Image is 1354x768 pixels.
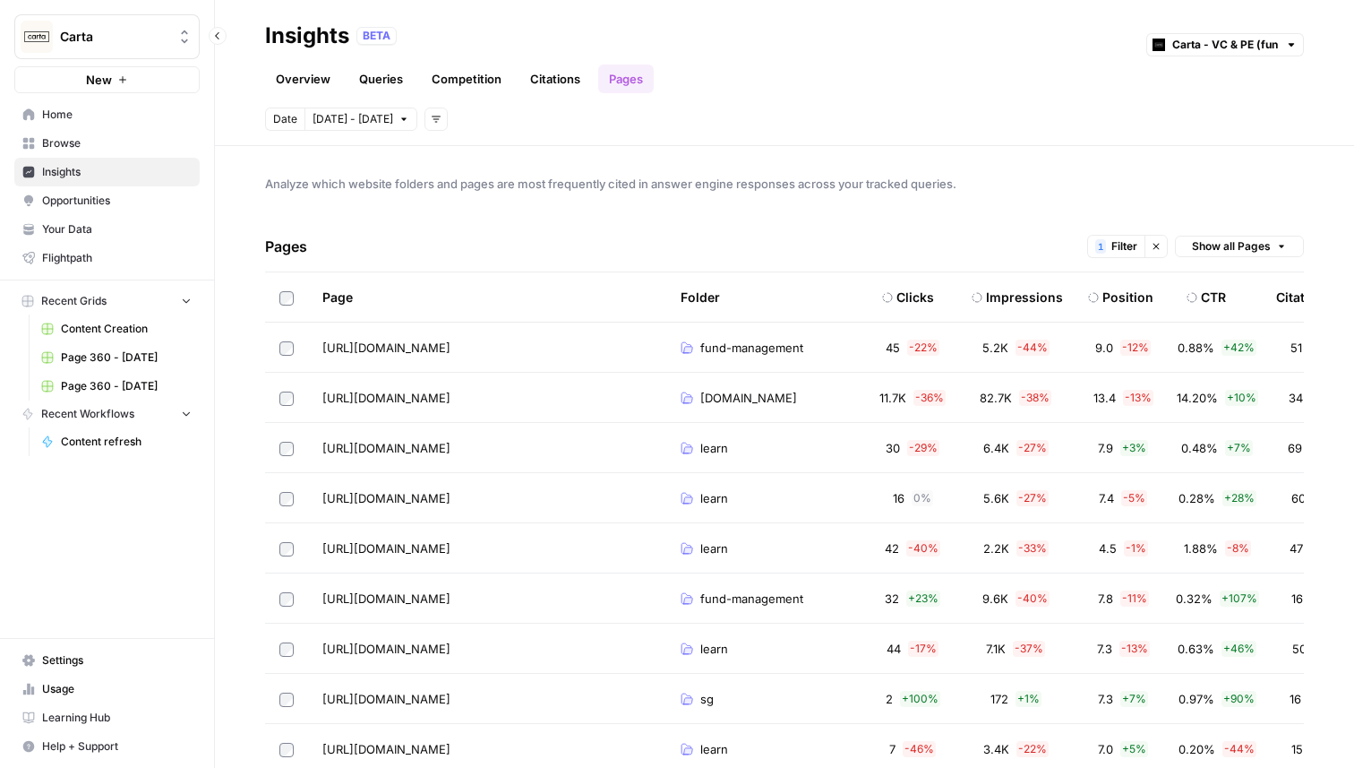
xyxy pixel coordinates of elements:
[906,591,940,607] span: + 23 %
[681,272,720,322] div: Folder
[1177,389,1218,407] span: 14.20%
[1120,440,1148,456] span: + 3 %
[906,540,940,557] span: - 40 %
[1095,239,1106,254] div: 1
[1175,236,1304,257] button: Show all Pages
[1123,390,1153,406] span: - 13 %
[1016,741,1049,757] span: - 22 %
[1087,235,1144,258] button: 1Filter
[1290,339,1302,357] span: 51
[1178,740,1215,758] span: 0.20%
[42,193,192,209] span: Opportunities
[983,740,1009,758] span: 3.4K
[1093,389,1116,407] span: 13.4
[322,640,450,658] span: [URL][DOMAIN_NAME]
[1172,36,1278,54] input: Carta - VC & PE (fund admin)
[322,740,450,758] span: [URL][DOMAIN_NAME]
[1220,591,1259,607] span: + 107 %
[986,640,1006,658] span: 7.1K
[86,71,112,89] span: New
[61,321,192,337] span: Content Creation
[42,738,192,755] span: Help + Support
[14,14,200,59] button: Workspace: Carta
[1098,690,1113,708] span: 7.3
[265,221,307,272] h4: Pages
[913,390,946,406] span: - 36 %
[887,640,901,658] span: 44
[1111,238,1137,255] span: Filter
[1013,641,1045,657] span: - 37 %
[900,691,940,707] span: + 100 %
[33,427,200,456] a: Content refresh
[1184,539,1218,557] span: 1.88%
[1288,439,1302,457] span: 69
[598,65,654,93] a: Pages
[1124,540,1148,557] span: - 1 %
[1098,439,1113,457] span: 7.9
[42,250,192,266] span: Flightpath
[990,690,1008,708] span: 172
[1120,741,1148,757] span: + 5 %
[14,401,200,427] button: Recent Workflows
[1290,539,1303,557] span: 47
[1099,539,1117,557] span: 4.5
[14,100,200,129] a: Home
[908,641,938,657] span: - 17 %
[273,111,297,127] span: Date
[14,129,200,158] a: Browse
[885,539,899,557] span: 42
[1222,490,1256,506] span: + 28 %
[1276,272,1332,322] div: Citations
[1015,691,1041,707] span: + 1 %
[886,339,900,357] span: 45
[983,489,1009,507] span: 5.6K
[700,590,803,608] span: fund-management
[986,289,1063,306] div: Impressions
[1178,489,1215,507] span: 0.28%
[879,389,906,407] span: 11.7K
[1178,690,1214,708] span: 0.97%
[1098,740,1113,758] span: 7.0
[1015,591,1050,607] span: - 40 %
[1098,590,1113,608] span: 7.8
[14,186,200,215] a: Opportunities
[421,65,512,93] a: Competition
[42,164,192,180] span: Insights
[982,339,1008,357] span: 5.2K
[322,690,450,708] span: [URL][DOMAIN_NAME]
[1178,339,1214,357] span: 0.88%
[322,272,353,322] div: Page
[1289,389,1303,407] span: 34
[886,439,900,457] span: 30
[1016,540,1049,557] span: - 33 %
[1201,289,1226,306] div: CTR
[265,175,1304,193] span: Analyze which website folders and pages are most frequently cited in answer engine responses acro...
[1102,289,1153,306] div: Position
[1221,641,1256,657] span: + 46 %
[304,108,417,131] button: [DATE] - [DATE]
[1221,691,1256,707] span: + 90 %
[1176,590,1213,608] span: 0.32%
[14,288,200,315] button: Recent Grids
[983,539,1009,557] span: 2.2K
[1016,490,1049,506] span: - 27 %
[348,65,414,93] a: Queries
[61,378,192,394] span: Page 360 - [DATE]
[1225,440,1253,456] span: + 7 %
[1015,340,1050,356] span: - 44 %
[700,690,714,708] span: sg
[700,539,728,557] span: learn
[322,590,450,608] span: [URL][DOMAIN_NAME]
[60,28,168,46] span: Carta
[1099,489,1114,507] span: 7.4
[893,489,904,507] span: 16
[42,681,192,697] span: Usage
[519,65,591,93] a: Citations
[42,221,192,237] span: Your Data
[1120,591,1149,607] span: - 11 %
[322,339,450,357] span: [URL][DOMAIN_NAME]
[1120,340,1151,356] span: - 12 %
[1119,641,1150,657] span: - 13 %
[700,339,803,357] span: fund-management
[700,489,728,507] span: learn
